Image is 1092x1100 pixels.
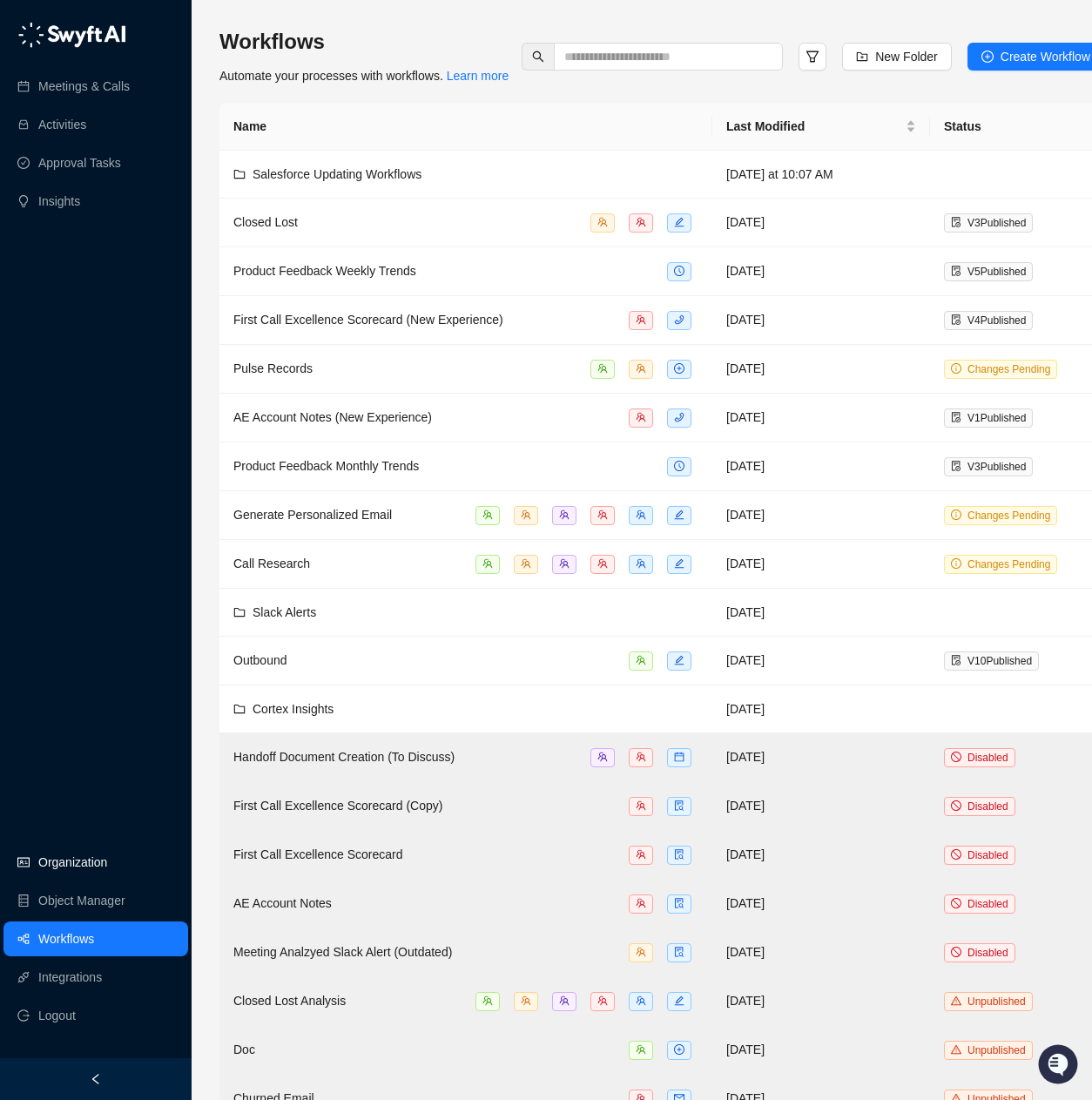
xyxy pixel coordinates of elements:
td: [DATE] [712,880,930,928]
a: Powered byPylon [123,286,211,300]
span: Pylon [173,287,211,300]
span: team [636,849,646,860]
h2: How can we help? [17,98,317,125]
span: filter [806,50,819,64]
span: Changes Pending [967,363,1050,375]
span: team [636,363,646,374]
a: Object Manager [38,883,125,918]
a: Organization [38,845,107,880]
img: Swyft AI [17,17,52,52]
span: team [636,800,646,811]
p: Welcome 👋 [17,70,317,98]
span: V 3 Published [967,461,1026,473]
h3: Workflows [219,28,509,56]
td: [DATE] [712,928,930,977]
span: file-done [951,266,961,276]
span: warning [951,995,961,1006]
span: file-done [951,412,961,422]
span: info-circle [951,510,961,520]
a: 📶Status [71,237,141,268]
td: [DATE] [712,247,930,296]
iframe: Open customer support [1036,1043,1083,1090]
span: phone [674,314,684,325]
span: Changes Pending [967,558,1050,570]
span: Disabled [967,849,1008,861]
span: team [559,558,570,569]
td: [DATE] [712,296,930,345]
a: 📚Docs [10,237,71,268]
span: Unpublished [967,1044,1026,1056]
span: team [636,947,646,957]
span: Disabled [967,947,1008,959]
span: team [597,217,608,227]
span: First Call Excellence Scorecard (New Experience) [233,313,503,327]
span: edit [674,510,684,520]
span: Meeting Analzyed Slack Alert (Outdated) [233,945,452,959]
td: [DATE] [712,491,930,540]
span: edit [674,558,684,569]
span: plus-circle [981,51,994,63]
td: [DATE] [712,442,930,491]
span: Handoff Document Creation (To Discuss) [233,750,455,764]
span: Product Feedback Monthly Trends [233,459,419,473]
span: team [636,1044,646,1055]
span: Disabled [967,800,1008,813]
span: team [636,898,646,908]
span: V 4 Published [967,314,1026,327]
th: Name [219,103,712,151]
span: file-done [951,461,961,471]
a: Insights [38,184,80,219]
span: folder [233,606,246,618]
button: Start new chat [296,163,317,184]
span: phone [674,412,684,422]
span: warning [951,1044,961,1055]
span: team [597,510,608,520]
span: Slack Alerts [253,605,316,619]
a: Activities [38,107,86,142]
span: team [636,558,646,569]
div: 📶 [78,246,92,260]
span: team [636,752,646,762]
span: team [636,510,646,520]
span: logout [17,1009,30,1022]
span: file-done [951,314,961,325]
span: team [521,510,531,520]
img: logo-05li4sbe.png [17,22,126,48]
button: New Folder [842,43,952,71]
span: team [482,558,493,569]
a: Integrations [38,960,102,995]
span: New Folder [875,47,938,66]
img: 5124521997842_fc6d7dfcefe973c2e489_88.png [17,158,49,189]
span: Closed Lost Analysis [233,994,346,1008]
span: file-done [951,655,961,665]
span: team [521,995,531,1006]
span: team [597,363,608,374]
a: Workflows [38,921,94,956]
span: file-search [674,800,684,811]
span: search [532,51,544,63]
span: team [597,752,608,762]
th: Last Modified [712,103,930,151]
span: Cortex Insights [253,702,334,716]
span: First Call Excellence Scorecard (Copy) [233,799,442,813]
td: [DATE] [712,1026,930,1075]
a: Learn more [447,69,509,83]
span: info-circle [951,363,961,374]
span: Closed Lost [233,215,298,229]
span: Docs [35,244,64,261]
span: Disabled [967,752,1008,764]
td: [DATE] [712,394,930,442]
span: clock-circle [674,266,684,276]
span: Generate Personalized Email [233,508,392,522]
span: team [559,510,570,520]
div: We're available if you need us! [59,175,220,189]
span: calendar [674,752,684,762]
span: team [597,558,608,569]
span: First Call Excellence Scorecard [233,847,403,861]
span: team [636,217,646,227]
span: file-search [674,947,684,957]
span: AE Account Notes [233,896,332,910]
td: [DATE] [712,782,930,831]
span: team [482,510,493,520]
